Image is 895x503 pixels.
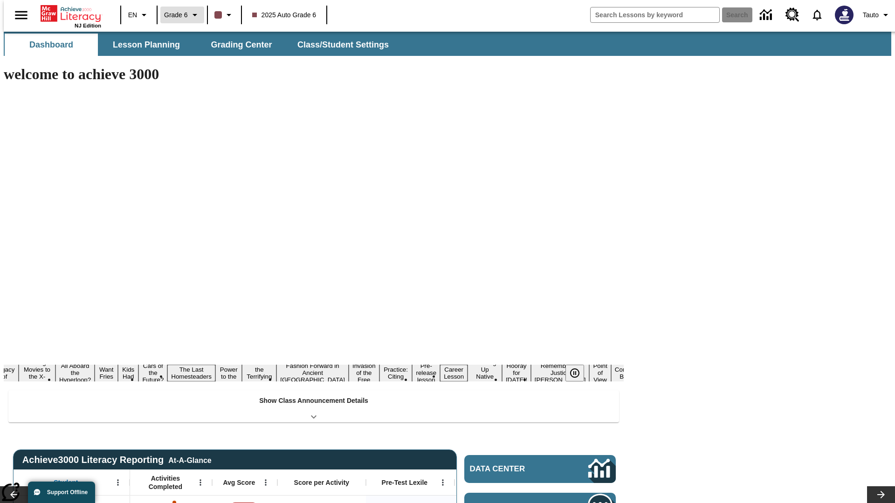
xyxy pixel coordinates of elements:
span: Support Offline [47,489,88,496]
button: Slide 4 Do You Want Fries With That? [95,351,118,395]
span: Pre-Test Lexile [382,478,428,487]
button: Slide 2 Taking Movies to the X-Dimension [19,358,55,388]
button: Open Menu [259,476,273,489]
button: Grade: Grade 6, Select a grade [160,7,204,23]
button: Class color is dark brown. Change class color [211,7,238,23]
button: Open Menu [193,476,207,489]
span: Tauto [863,10,879,20]
button: Slide 13 Pre-release lesson [412,361,440,385]
button: Slide 12 Mixed Practice: Citing Evidence [379,358,413,388]
button: Dashboard [5,34,98,56]
span: Grade 6 [164,10,188,20]
span: 2025 Auto Grade 6 [252,10,317,20]
div: SubNavbar [4,32,891,56]
button: Slide 18 Point of View [589,361,611,385]
button: Slide 6 Cars of the Future? [138,361,167,385]
button: Slide 7 The Last Homesteaders [167,365,215,381]
button: Slide 3 All Aboard the Hyperloop? [55,361,95,385]
button: Language: EN, Select a language [124,7,154,23]
img: Avatar [835,6,854,24]
h1: welcome to achieve 3000 [4,66,624,83]
button: Grading Center [195,34,288,56]
button: Open Menu [111,476,125,489]
button: Slide 5 Dirty Jobs Kids Had To Do [118,351,138,395]
button: Slide 14 Career Lesson [440,365,468,381]
a: Data Center [754,2,780,28]
button: Support Offline [28,482,95,503]
div: Show Class Announcement Details [8,390,619,422]
a: Home [41,4,101,23]
div: At-A-Glance [168,455,211,465]
button: Open side menu [7,1,35,29]
button: Slide 16 Hooray for Constitution Day! [502,361,531,385]
button: Slide 8 Solar Power to the People [215,358,242,388]
button: Slide 10 Fashion Forward in Ancient Rome [276,361,349,385]
span: Avg Score [223,478,255,487]
span: Data Center [470,464,557,474]
button: Slide 15 Cooking Up Native Traditions [468,358,502,388]
button: Slide 11 The Invasion of the Free CD [349,354,379,392]
a: Notifications [805,3,829,27]
div: Pause [565,365,593,381]
button: Open Menu [436,476,450,489]
span: EN [128,10,137,20]
button: Class/Student Settings [290,34,396,56]
div: Home [41,3,101,28]
span: Student [54,478,78,487]
input: search field [591,7,719,22]
a: Data Center [464,455,616,483]
button: Lesson Planning [100,34,193,56]
button: Slide 19 The Constitution's Balancing Act [611,358,656,388]
button: Slide 17 Remembering Justice O'Connor [531,361,590,385]
div: SubNavbar [4,34,397,56]
button: Profile/Settings [859,7,895,23]
button: Pause [565,365,584,381]
span: Score per Activity [294,478,350,487]
span: Achieve3000 Literacy Reporting [22,455,212,465]
a: Resource Center, Will open in new tab [780,2,805,27]
span: Activities Completed [135,474,196,491]
button: Lesson carousel, Next [867,486,895,503]
p: Show Class Announcement Details [259,396,368,406]
button: Select a new avatar [829,3,859,27]
span: NJ Edition [75,23,101,28]
button: Slide 9 Attack of the Terrifying Tomatoes [242,358,276,388]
